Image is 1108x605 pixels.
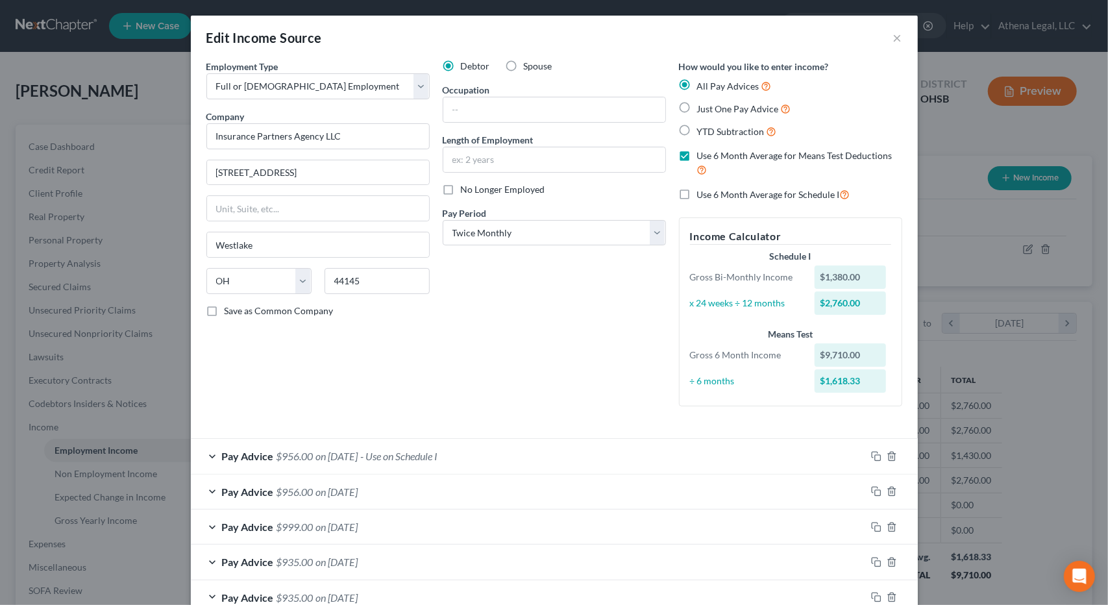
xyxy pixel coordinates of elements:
label: How would you like to enter income? [679,60,829,73]
span: $956.00 [277,486,314,498]
label: Length of Employment [443,133,534,147]
span: Pay Period [443,208,487,219]
span: $999.00 [277,521,314,533]
div: Open Intercom Messenger [1064,561,1095,592]
span: All Pay Advices [697,80,759,92]
button: × [893,30,902,45]
span: YTD Subtraction [697,126,765,137]
div: Gross 6 Month Income [683,349,809,362]
div: $9,710.00 [815,343,886,367]
span: on [DATE] [316,591,358,604]
span: Pay Advice [222,486,274,498]
span: Spouse [524,60,552,71]
input: -- [443,97,665,122]
span: Pay Advice [222,450,274,462]
span: $956.00 [277,450,314,462]
div: $1,618.33 [815,369,886,393]
input: Enter city... [207,232,429,257]
span: $935.00 [277,591,314,604]
span: on [DATE] [316,450,358,462]
span: Employment Type [206,61,278,72]
h5: Income Calculator [690,228,891,245]
input: Enter zip... [325,268,430,294]
span: on [DATE] [316,556,358,568]
input: Unit, Suite, etc... [207,196,429,221]
span: Use 6 Month Average for Schedule I [697,189,840,200]
div: Edit Income Source [206,29,322,47]
span: Just One Pay Advice [697,103,779,114]
span: Save as Common Company [225,305,334,316]
span: on [DATE] [316,521,358,533]
span: Company [206,111,245,122]
div: Means Test [690,328,891,341]
span: Debtor [461,60,490,71]
span: Use 6 Month Average for Means Test Deductions [697,150,893,161]
span: Pay Advice [222,591,274,604]
label: Occupation [443,83,490,97]
span: - Use on Schedule I [361,450,438,462]
span: Pay Advice [222,556,274,568]
input: ex: 2 years [443,147,665,172]
div: ÷ 6 months [683,375,809,388]
input: Enter address... [207,160,429,185]
div: x 24 weeks ÷ 12 months [683,297,809,310]
div: Schedule I [690,250,891,263]
span: Pay Advice [222,521,274,533]
div: Gross Bi-Monthly Income [683,271,809,284]
span: No Longer Employed [461,184,545,195]
div: $1,380.00 [815,265,886,289]
input: Search company by name... [206,123,430,149]
span: on [DATE] [316,486,358,498]
span: $935.00 [277,556,314,568]
div: $2,760.00 [815,291,886,315]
